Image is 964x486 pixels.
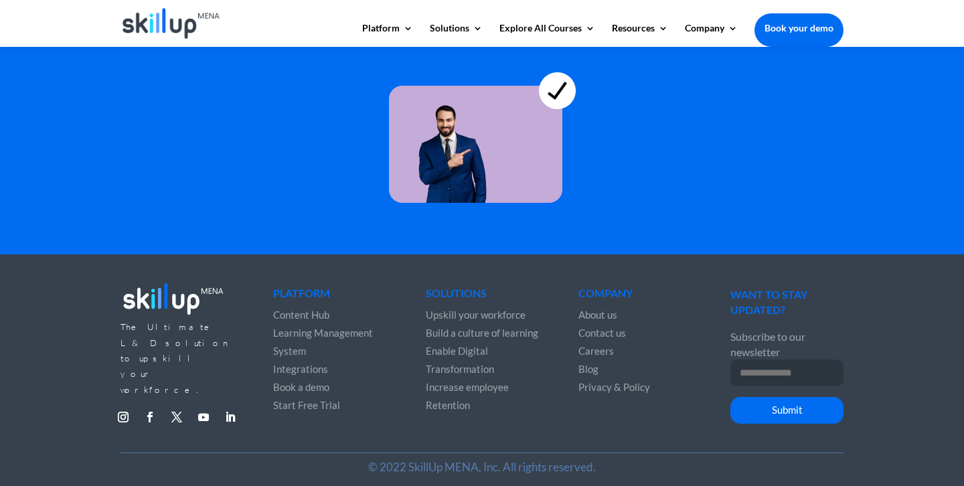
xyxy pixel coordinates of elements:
[273,363,328,375] a: Integrations
[730,329,843,360] p: Subscribe to our newsletter
[734,341,964,486] iframe: Chat Widget
[578,327,626,339] a: Contact us
[273,399,340,411] a: Start Free Trial
[612,23,668,46] a: Resources
[499,23,595,46] a: Explore All Courses
[578,363,598,375] a: Blog
[578,309,617,321] a: About us
[273,288,386,305] h4: Platform
[139,406,161,428] a: Follow on Facebook
[120,459,843,475] p: © 2022 SkillUp MENA, Inc. All rights reserved.
[730,397,843,424] button: Submit
[754,13,843,43] a: Book your demo
[426,309,526,321] a: Upskill your workforce
[389,46,576,203] img: learning for everyone 4 - skillup
[685,23,738,46] a: Company
[426,381,509,411] a: Increase employee Retention
[220,406,241,428] a: Follow on LinkedIn
[273,309,329,321] a: Content Hub
[362,23,413,46] a: Platform
[273,327,373,357] a: Learning Management System
[273,381,329,393] a: Book a demo
[578,345,614,357] a: Careers
[426,288,538,305] h4: Solutions
[578,288,691,305] h4: Company
[166,406,187,428] a: Follow on X
[120,278,226,318] img: footer_logo
[120,321,231,395] span: The Ultimate L&D solution to upskill your workforce.
[426,345,494,375] a: Enable Digital Transformation
[193,406,214,428] a: Follow on Youtube
[426,327,538,339] a: Build a culture of learning
[112,406,134,428] a: Follow on Instagram
[578,381,650,393] a: Privacy & Policy
[430,23,483,46] a: Solutions
[730,288,807,316] span: WANT TO STAY UPDATED?
[123,8,220,39] img: Skillup Mena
